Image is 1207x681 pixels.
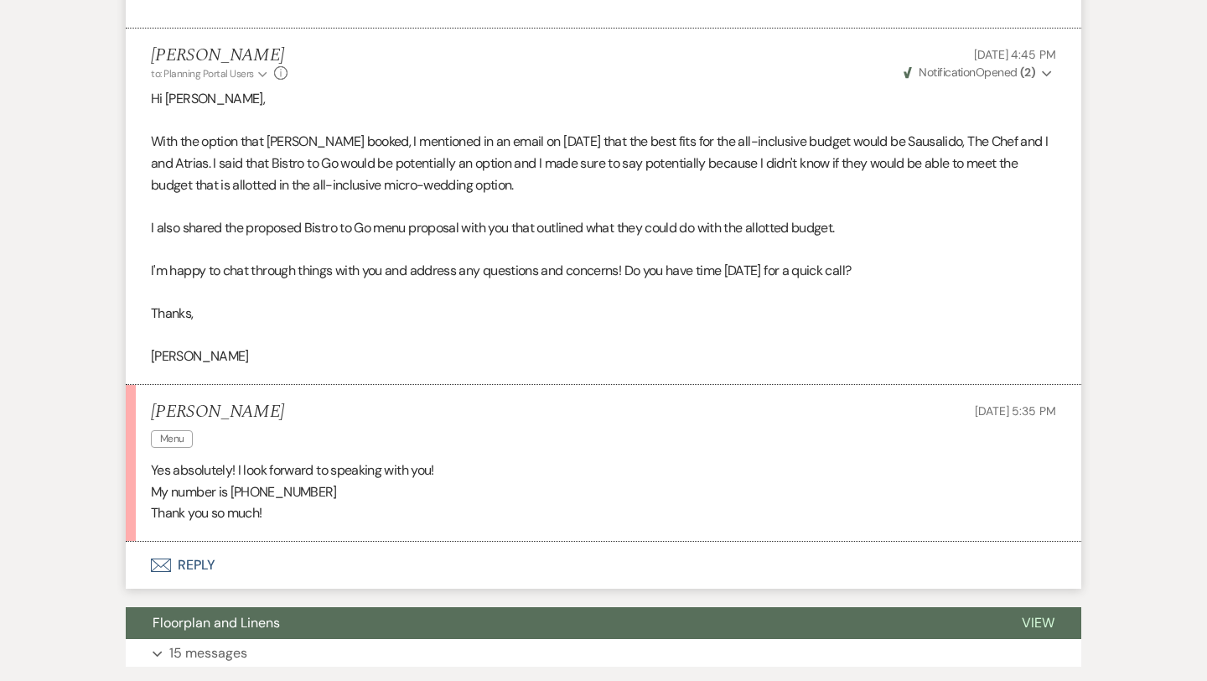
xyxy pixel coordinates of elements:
[995,607,1081,639] button: View
[1020,65,1035,80] strong: ( 2 )
[151,217,1056,239] p: I also shared the proposed Bistro to Go menu proposal with you that outlined what they could do w...
[151,260,1056,282] p: I'm happy to chat through things with you and address any questions and concerns! Do you have tim...
[151,402,284,423] h5: [PERSON_NAME]
[904,65,1035,80] span: Opened
[975,403,1056,418] span: [DATE] 5:35 PM
[153,614,280,632] span: Floorplan and Linens
[126,607,995,639] button: Floorplan and Linens
[151,66,270,81] button: to: Planning Portal Users
[151,346,1056,367] p: [PERSON_NAME]
[151,430,193,448] span: Menu
[151,481,1056,503] p: My number is [PHONE_NUMBER]
[126,639,1081,668] button: 15 messages
[151,131,1056,195] p: With the option that [PERSON_NAME] booked, I mentioned in an email on [DATE] that the best fits f...
[151,88,1056,110] p: Hi [PERSON_NAME],
[151,45,288,66] h5: [PERSON_NAME]
[919,65,975,80] span: Notification
[901,64,1056,81] button: NotificationOpened (2)
[126,542,1081,589] button: Reply
[169,642,247,664] p: 15 messages
[151,67,254,81] span: to: Planning Portal Users
[151,460,1056,481] p: Yes absolutely! I look forward to speaking with you!
[151,303,1056,325] p: Thanks,
[974,47,1056,62] span: [DATE] 4:45 PM
[151,502,1056,524] p: Thank you so much!
[1022,614,1054,632] span: View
